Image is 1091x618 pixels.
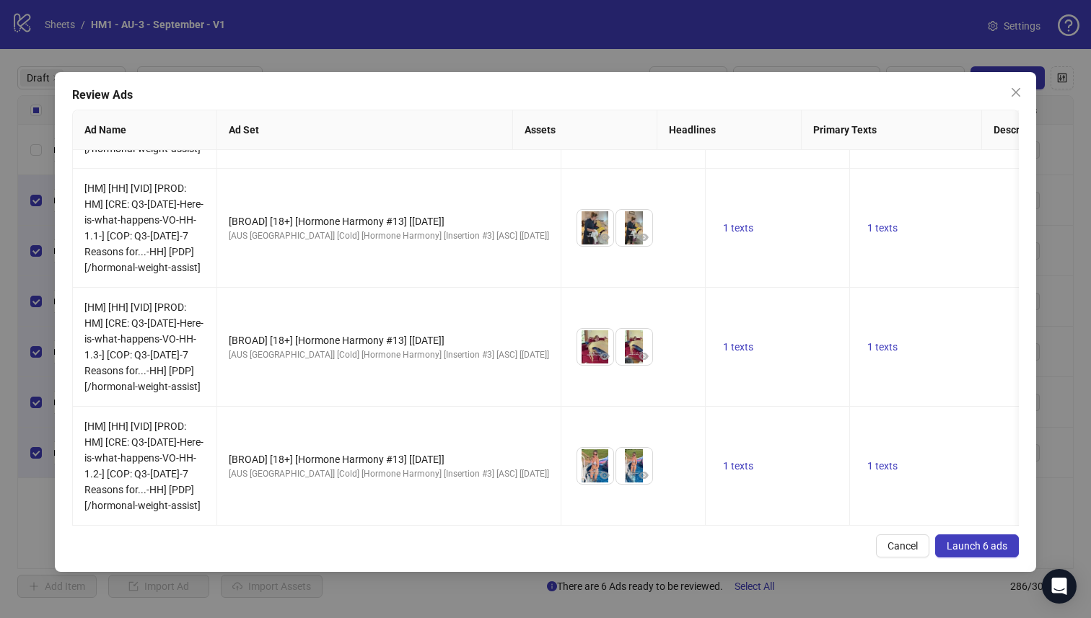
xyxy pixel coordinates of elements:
img: Asset 2 [616,210,652,246]
button: Preview [635,348,652,365]
img: Asset 1 [577,210,613,246]
button: Preview [635,467,652,484]
button: Preview [596,348,613,365]
button: 1 texts [717,338,759,356]
span: eye [600,351,610,361]
span: Launch 6 ads [947,540,1007,552]
span: eye [600,470,610,480]
button: Cancel [876,534,929,557]
button: 1 texts [862,457,903,474]
span: eye [639,232,649,242]
div: [AUS [GEOGRAPHIC_DATA]] [Cold] [Hormone Harmony] [Insertion #3] [ASC] [[DATE]] [229,229,549,243]
span: 1 texts [723,341,753,353]
img: Asset 2 [616,448,652,484]
button: 1 texts [862,338,903,356]
button: Launch 6 ads [935,534,1019,557]
span: [HM] [HH] [VID] [PROD: HM] [CRE: Q3-[DATE]-Here-is-what-happens-VO-HH-1.2-] [COP: Q3-[DATE]-7 Rea... [84,420,203,511]
span: eye [639,351,649,361]
th: Headlines [657,110,802,150]
span: eye [639,470,649,480]
button: 1 texts [717,457,759,474]
span: [HM] [HH] [VID] [PROD: HM] [CRE: Q3-[DATE]-Here-is-what-happens-VO-HH-1.1-] [COP: Q3-[DATE]-7 Rea... [84,182,203,273]
button: 1 texts [717,219,759,237]
div: Open Intercom Messenger [1042,569,1077,604]
th: Primary Texts [802,110,982,150]
span: Cancel [888,540,918,552]
th: Ad Name [73,110,217,150]
button: Close [1004,81,1028,104]
button: Preview [596,229,613,246]
img: Asset 1 [577,329,613,365]
div: [BROAD] [18+] [Hormone Harmony #13] [[DATE]] [229,213,549,229]
span: 1 texts [723,222,753,234]
span: 1 texts [867,341,898,353]
div: [AUS [GEOGRAPHIC_DATA]] [Cold] [Hormone Harmony] [Insertion #3] [ASC] [[DATE]] [229,348,549,362]
img: Asset 2 [616,329,652,365]
button: 1 texts [862,219,903,237]
th: Ad Set [217,110,513,150]
th: Assets [513,110,657,150]
button: Preview [635,229,652,246]
span: 1 texts [867,222,898,234]
div: [BROAD] [18+] [Hormone Harmony #13] [[DATE]] [229,332,549,348]
span: [HM] [HH] [VID] [PROD: HM] [CRE: Q3-[DATE]-Here-is-what-happens-VO-HH-1.3-] [COP: Q3-[DATE]-7 Rea... [84,301,203,392]
span: 1 texts [723,460,753,472]
div: Review Ads [72,87,1020,104]
button: Preview [596,467,613,484]
span: close [1010,87,1022,98]
span: eye [600,232,610,242]
span: 1 texts [867,460,898,472]
img: Asset 1 [577,448,613,484]
div: [AUS [GEOGRAPHIC_DATA]] [Cold] [Hormone Harmony] [Insertion #3] [ASC] [[DATE]] [229,467,549,481]
div: [BROAD] [18+] [Hormone Harmony #13] [[DATE]] [229,451,549,467]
